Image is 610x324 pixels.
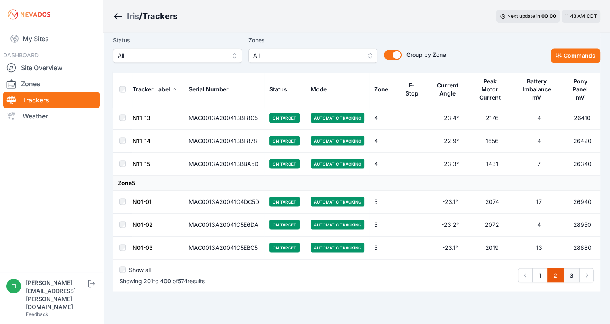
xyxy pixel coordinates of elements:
[563,268,580,282] a: 3
[113,35,242,45] label: Status
[248,48,377,63] button: All
[587,13,597,19] span: CDT
[184,152,264,175] td: MAC0013A20041BBBA5D
[269,197,300,206] span: On Target
[133,137,150,144] a: N11-14
[311,79,333,99] button: Mode
[547,268,564,282] a: 2
[564,190,600,213] td: 26940
[113,48,242,63] button: All
[404,75,425,103] button: E-Stop
[184,236,264,259] td: MAC0013A20041C5EBC5
[269,159,300,168] span: On Target
[551,48,600,63] button: Commands
[369,213,400,236] td: 5
[269,113,300,123] span: On Target
[253,51,361,60] span: All
[269,136,300,145] span: On Target
[6,8,52,21] img: Nevados
[404,81,419,97] div: E-Stop
[374,79,395,99] button: Zone
[564,106,600,129] td: 26410
[3,52,39,58] span: DASHBOARD
[189,79,235,99] button: Serial Number
[133,221,153,228] a: N01-02
[3,60,100,76] a: Site Overview
[133,160,150,167] a: N11-15
[507,13,540,19] span: Next update in
[475,77,505,101] div: Peak Motor Current
[311,159,364,168] span: Automatic Tracking
[311,243,364,252] span: Automatic Tracking
[514,106,564,129] td: 4
[127,10,139,22] a: Iris
[311,220,364,229] span: Automatic Tracking
[184,213,264,236] td: MAC0013A20041C5E6DA
[369,236,400,259] td: 5
[184,190,264,213] td: MAC0013A20041C4DC5D
[514,213,564,236] td: 4
[26,279,86,311] div: [PERSON_NAME][EMAIL_ADDRESS][PERSON_NAME][DOMAIN_NAME]
[3,29,100,48] a: My Sites
[369,190,400,213] td: 5
[374,85,388,93] div: Zone
[564,152,600,175] td: 26340
[184,129,264,152] td: MAC0013A20041BBF878
[406,51,446,58] span: Group by Zone
[430,190,471,213] td: -23.1°
[119,277,205,285] p: Showing to of results
[311,136,364,145] span: Automatic Tracking
[133,79,177,99] button: Tracker Label
[311,197,364,206] span: Automatic Tracking
[518,268,594,282] nav: Pagination
[564,213,600,236] td: 28950
[564,236,600,259] td: 28880
[518,71,559,107] button: Battery Imbalance mV
[269,85,287,93] div: Status
[435,81,461,97] div: Current Angle
[248,35,377,45] label: Zones
[541,13,556,19] div: 00 : 00
[3,92,100,108] a: Trackers
[471,152,514,175] td: 1431
[565,13,585,19] span: 11:43 AM
[184,106,264,129] td: MAC0013A20041BBF8C5
[160,277,171,284] span: 400
[129,266,151,274] label: Show all
[311,85,327,93] div: Mode
[430,213,471,236] td: -23.2°
[113,175,600,190] td: Zone 5
[118,51,226,60] span: All
[471,106,514,129] td: 2176
[514,190,564,213] td: 17
[564,129,600,152] td: 26420
[133,198,152,205] a: N01-01
[369,129,400,152] td: 4
[532,268,548,282] a: 1
[133,244,153,251] a: N01-03
[26,311,48,317] a: Feedback
[189,85,229,93] div: Serial Number
[435,75,466,103] button: Current Angle
[369,106,400,129] td: 4
[514,236,564,259] td: 13
[133,85,170,93] div: Tracker Label
[430,236,471,259] td: -23.1°
[269,220,300,229] span: On Target
[514,152,564,175] td: 7
[3,108,100,124] a: Weather
[514,129,564,152] td: 4
[139,10,142,22] span: /
[269,79,294,99] button: Status
[133,114,150,121] a: N11-13
[430,152,471,175] td: -23.3°
[269,243,300,252] span: On Target
[569,77,591,101] div: Pony Panel mV
[142,10,177,22] h3: Trackers
[471,236,514,259] td: 2019
[178,277,187,284] span: 574
[475,71,509,107] button: Peak Motor Current
[518,77,555,101] div: Battery Imbalance mV
[3,76,100,92] a: Zones
[113,6,177,27] nav: Breadcrumb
